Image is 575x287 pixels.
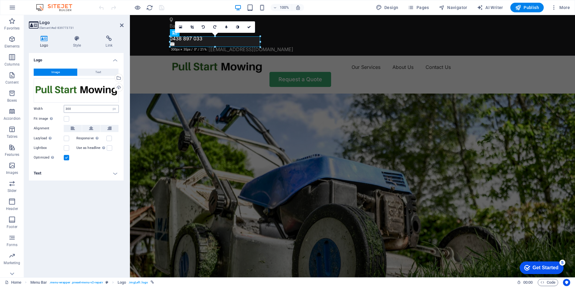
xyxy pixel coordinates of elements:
[527,280,528,285] span: :
[146,4,153,11] i: Reload page
[40,20,72,26] span: 0438 897 033
[538,279,558,286] button: Code
[295,5,301,10] i: On resize automatically adjust zoom level to fit chosen device.
[34,115,64,122] label: Fit image
[5,44,20,49] p: Elements
[209,21,221,33] a: Rotate right 90°
[439,5,467,11] span: Navigator
[42,31,163,37] a: [PERSON_NAME][EMAIL_ADDRESS][DOMAIN_NAME]
[30,279,154,286] nav: breadcrumb
[95,69,101,76] span: Text
[58,8,70,14] span: 3350
[232,21,244,33] a: Greyscale
[6,170,18,175] p: Images
[4,261,20,265] p: Marketing
[7,134,17,139] p: Tables
[34,107,64,110] label: Width
[517,279,533,286] h6: Session time
[244,21,255,33] a: Confirm ( Ctrl ⏎ )
[549,3,572,12] button: More
[118,279,126,286] span: Click to select. Double-click to edit
[175,21,186,33] a: Select files from the file manager, stock photos, or upload file(s)
[4,116,20,121] p: Accordion
[40,8,57,14] span: Ballarat
[29,35,62,48] h4: Logo
[45,1,51,7] div: 5
[436,3,470,12] button: Navigator
[515,5,539,11] span: Publish
[34,125,64,132] label: Alignment
[374,3,401,12] div: Design (Ctrl+Alt+Y)
[76,135,106,142] label: Responsive
[8,188,17,193] p: Slider
[29,53,124,64] h4: Logo
[39,25,112,31] h3: Element #ed-839773731
[62,35,95,48] h4: Style
[5,279,21,286] a: Click to cancel selection. Double-click to open Pages
[134,4,141,11] button: Click here to leave preview mode and continue editing
[477,5,503,11] span: AI Writer
[510,3,544,12] button: Publish
[35,4,80,11] img: Editor Logo
[78,69,118,76] button: Text
[51,69,60,76] span: Image
[29,166,124,181] h4: Text
[151,281,154,284] i: This element is linked
[271,4,292,11] button: 100%
[18,7,44,12] div: Get Started
[563,279,570,286] button: Usercentrics
[374,3,401,12] button: Design
[34,135,64,142] label: Lazyload
[7,224,17,229] p: Footer
[146,4,153,11] button: reload
[34,154,64,161] label: Optimized
[280,4,289,11] h6: 100%
[34,144,64,152] label: Lightbox
[376,5,398,11] span: Design
[5,62,20,67] p: Columns
[128,279,148,286] span: . imgLeft .logo
[198,21,209,33] a: Rotate left 90°
[76,144,107,152] label: Use as headline
[408,5,429,11] span: Pages
[551,5,570,11] span: More
[4,26,20,31] p: Favorites
[30,279,47,286] span: Click to select. Double-click to edit
[540,279,555,286] span: Code
[5,3,49,16] div: Get Started 5 items remaining, 0% complete
[5,80,19,85] p: Content
[6,206,18,211] p: Header
[34,79,119,103] div: Image2-N4ZDII6p_C3w-EiLx4WjAg.jpg
[475,3,506,12] button: AI Writer
[5,152,19,157] p: Features
[106,281,108,284] i: This element is a customizable preset
[34,69,77,76] button: Image
[186,21,198,33] a: Crop mode
[94,35,124,48] h4: Link
[523,279,533,286] span: 00 00
[49,279,103,286] span: . menu-wrapper .preset-menu-v2-repair
[221,21,232,33] a: Blur
[7,242,17,247] p: Forms
[39,20,124,25] h2: Logo
[7,98,17,103] p: Boxes
[405,3,431,12] button: Pages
